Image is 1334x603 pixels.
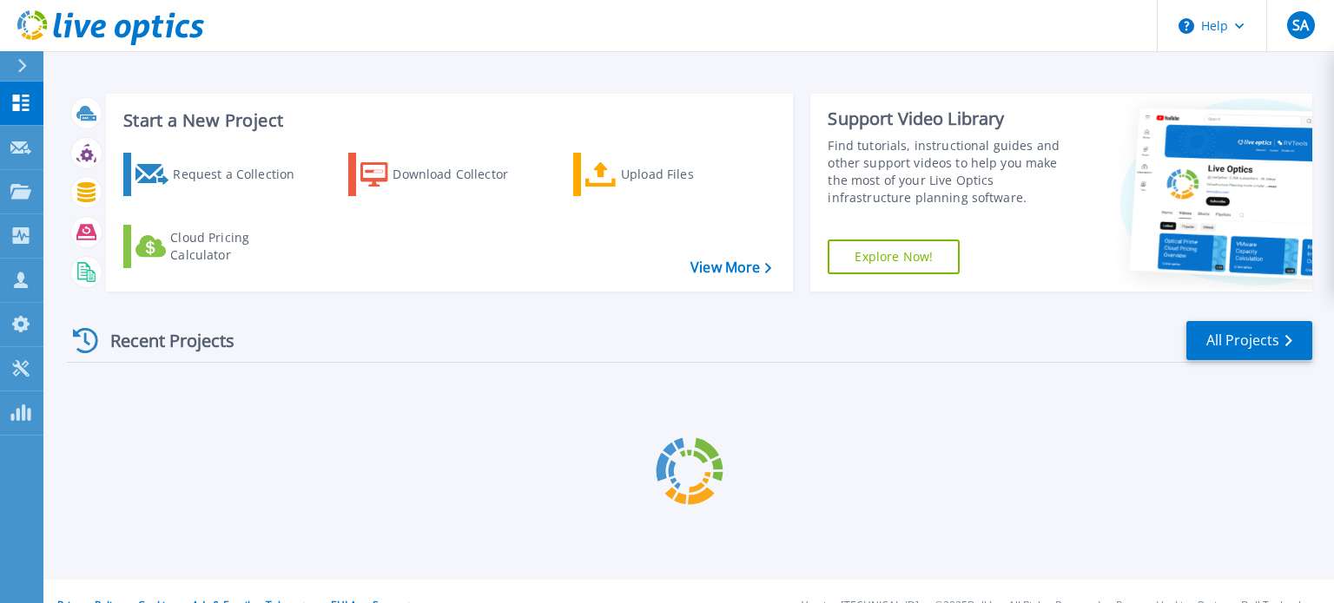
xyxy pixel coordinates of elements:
div: Recent Projects [67,319,258,362]
a: Request a Collection [123,153,317,196]
div: Cloud Pricing Calculator [170,229,309,264]
a: All Projects [1186,321,1312,360]
div: Support Video Library [828,108,1080,130]
h3: Start a New Project [123,111,771,130]
span: SA [1292,18,1309,32]
a: Cloud Pricing Calculator [123,225,317,268]
div: Request a Collection [173,157,312,192]
a: Upload Files [573,153,767,196]
div: Find tutorials, instructional guides and other support videos to help you make the most of your L... [828,137,1080,206]
div: Download Collector [393,157,532,192]
a: Download Collector [348,153,542,196]
a: Explore Now! [828,239,960,274]
a: View More [690,259,771,276]
div: Upload Files [621,157,760,192]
